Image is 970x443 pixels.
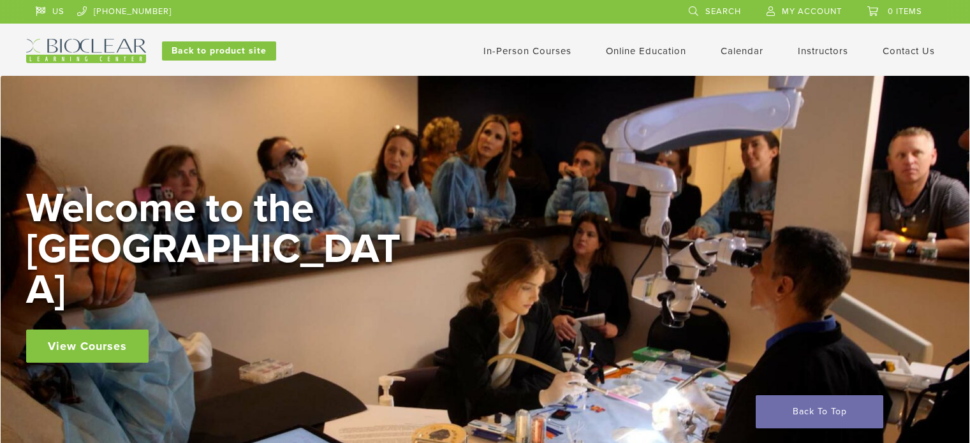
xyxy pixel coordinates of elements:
span: My Account [782,6,842,17]
img: Bioclear [26,39,146,63]
a: Calendar [721,45,763,57]
a: Back To Top [756,395,883,428]
a: Instructors [798,45,848,57]
span: 0 items [888,6,922,17]
a: Online Education [606,45,686,57]
a: View Courses [26,330,149,363]
h2: Welcome to the [GEOGRAPHIC_DATA] [26,188,409,310]
a: In-Person Courses [483,45,571,57]
span: Search [705,6,741,17]
a: Contact Us [883,45,935,57]
a: Back to product site [162,41,276,61]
